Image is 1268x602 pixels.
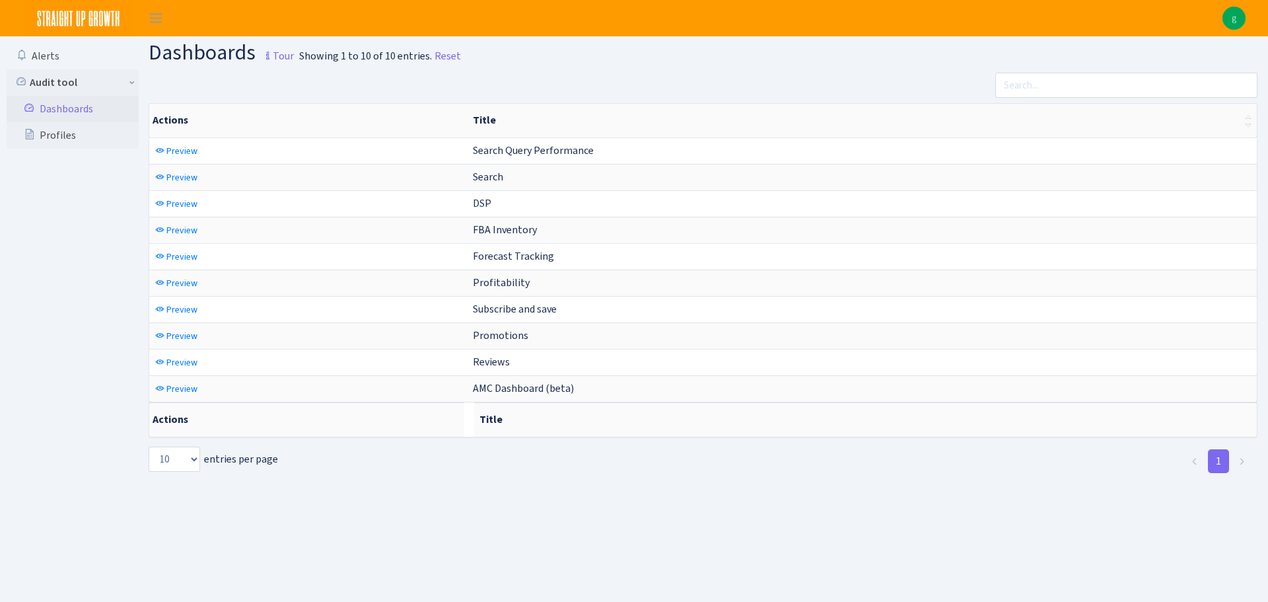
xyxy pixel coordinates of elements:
[473,249,554,263] span: Forecast Tracking
[166,277,197,289] span: Preview
[166,171,197,184] span: Preview
[166,383,197,395] span: Preview
[995,73,1257,98] input: Search...
[7,96,139,122] a: Dashboards
[1208,449,1229,473] a: 1
[473,328,528,342] span: Promotions
[166,224,197,237] span: Preview
[152,220,201,241] a: Preview
[7,43,139,69] a: Alerts
[152,246,201,267] a: Preview
[149,402,464,437] th: Actions
[473,223,537,237] span: FBA Inventory
[149,447,200,472] select: entries per page
[139,7,172,29] button: Toggle navigation
[149,447,278,472] label: entries per page
[7,122,139,149] a: Profiles
[152,299,201,320] a: Preview
[166,330,197,342] span: Preview
[166,303,197,316] span: Preview
[152,352,201,373] a: Preview
[149,42,294,67] h1: Dashboards
[1222,7,1246,30] a: g
[166,198,197,210] span: Preview
[473,302,557,316] span: Subscribe and save
[149,104,468,137] th: Actions
[166,250,197,263] span: Preview
[473,143,594,157] span: Search Query Performance
[256,38,294,66] a: Tour
[166,356,197,369] span: Preview
[468,104,1257,137] th: Title : activate to sort column ascending
[260,45,294,67] small: Tour
[473,196,491,210] span: DSP
[7,69,139,96] a: Audit tool
[473,381,574,395] span: AMC Dashboard (beta)
[152,326,201,346] a: Preview
[435,48,461,64] a: Reset
[473,170,503,184] span: Search
[299,48,432,64] div: Showing 1 to 10 of 10 entries.
[152,273,201,293] a: Preview
[152,194,201,214] a: Preview
[152,167,201,188] a: Preview
[474,402,1257,437] th: Title
[473,355,510,369] span: Reviews
[1222,7,1246,30] img: gjoyce
[166,145,197,157] span: Preview
[152,141,201,161] a: Preview
[473,276,530,289] span: Profitability
[152,379,201,399] a: Preview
